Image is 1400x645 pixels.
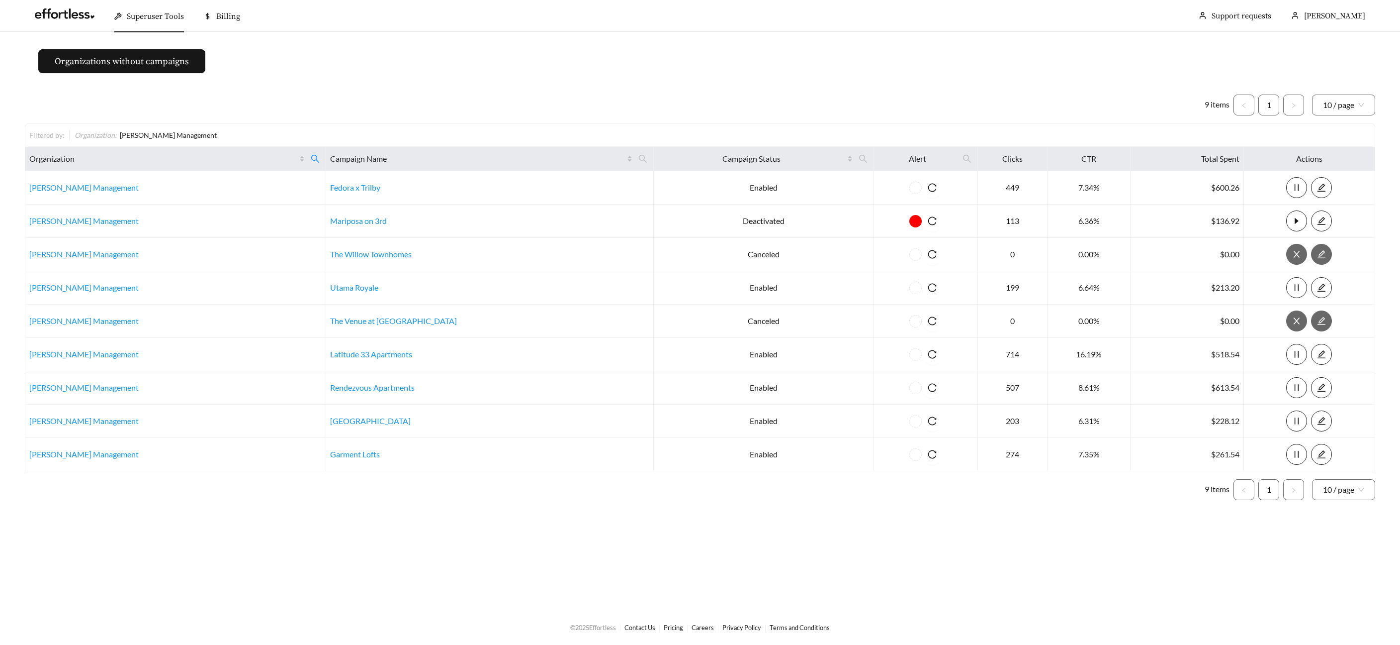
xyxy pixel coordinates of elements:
[1048,205,1131,238] td: 6.36%
[1131,147,1244,171] th: Total Spent
[29,349,139,359] a: [PERSON_NAME] Management
[1048,405,1131,438] td: 6.31%
[878,153,956,165] span: Alert
[1131,205,1244,238] td: $136.92
[638,154,647,163] span: search
[1312,450,1331,459] span: edit
[570,624,616,632] span: © 2025 Effortless
[654,338,874,371] td: Enabled
[1048,171,1131,205] td: 7.34%
[1283,479,1304,500] button: right
[1311,311,1332,331] button: edit
[1286,177,1307,198] button: pause
[1283,479,1304,500] li: Next Page
[55,55,189,68] span: Organizations without campaigns
[75,131,117,139] span: Organization :
[1259,480,1279,500] a: 1
[962,154,971,163] span: search
[1304,11,1365,21] span: [PERSON_NAME]
[1048,371,1131,405] td: 8.61%
[859,154,868,163] span: search
[330,216,387,225] a: Mariposa on 3rd
[978,171,1048,205] td: 449
[922,350,943,359] span: reload
[1287,417,1307,426] span: pause
[654,205,874,238] td: Deactivated
[1283,95,1304,115] button: right
[978,405,1048,438] td: 203
[978,338,1048,371] td: 714
[1312,216,1331,225] span: edit
[330,416,411,426] a: [GEOGRAPHIC_DATA]
[29,283,139,292] a: [PERSON_NAME] Management
[978,438,1048,471] td: 274
[29,383,139,392] a: [PERSON_NAME] Management
[216,11,240,21] span: Billing
[978,271,1048,305] td: 199
[1131,371,1244,405] td: $613.54
[1312,283,1331,292] span: edit
[978,238,1048,271] td: 0
[311,154,320,163] span: search
[1131,171,1244,205] td: $600.26
[29,416,139,426] a: [PERSON_NAME] Management
[1311,177,1332,198] button: edit
[1286,377,1307,398] button: pause
[1048,438,1131,471] td: 7.35%
[1259,95,1279,115] a: 1
[1048,271,1131,305] td: 6.64%
[1311,449,1332,459] a: edit
[330,349,412,359] a: Latitude 33 Apartments
[1286,277,1307,298] button: pause
[330,249,412,259] a: The Willow Townhomes
[978,371,1048,405] td: 507
[1312,350,1331,359] span: edit
[1311,344,1332,365] button: edit
[922,311,943,331] button: reload
[654,171,874,205] td: Enabled
[1312,417,1331,426] span: edit
[654,238,874,271] td: Canceled
[1311,444,1332,465] button: edit
[1291,103,1297,108] span: right
[1311,249,1332,259] a: edit
[1131,338,1244,371] td: $518.54
[1311,349,1332,359] a: edit
[1131,238,1244,271] td: $0.00
[1131,271,1244,305] td: $213.20
[1287,350,1307,359] span: pause
[1048,238,1131,271] td: 0.00%
[922,411,943,431] button: reload
[1205,95,1229,115] li: 9 items
[1311,277,1332,298] button: edit
[1241,487,1247,493] span: left
[1287,383,1307,392] span: pause
[624,624,655,632] a: Contact Us
[692,624,714,632] a: Careers
[855,151,872,167] span: search
[1291,487,1297,493] span: right
[1311,216,1332,225] a: edit
[330,153,625,165] span: Campaign Name
[1283,95,1304,115] li: Next Page
[1233,479,1254,500] button: left
[1311,316,1332,325] a: edit
[1286,344,1307,365] button: pause
[1287,450,1307,459] span: pause
[330,183,380,192] a: Fedora x Trilby
[1233,479,1254,500] li: Previous Page
[1311,283,1332,292] a: edit
[1286,211,1307,231] button: caret-right
[1312,183,1331,192] span: edit
[1312,383,1331,392] span: edit
[330,383,415,392] a: Rendezvous Apartments
[1241,103,1247,108] span: left
[330,449,380,459] a: Garment Lofts
[1287,216,1307,225] span: caret-right
[922,444,943,465] button: reload
[654,305,874,338] td: Canceled
[978,147,1048,171] th: Clicks
[654,271,874,305] td: Enabled
[922,177,943,198] button: reload
[330,283,378,292] a: Utama Royale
